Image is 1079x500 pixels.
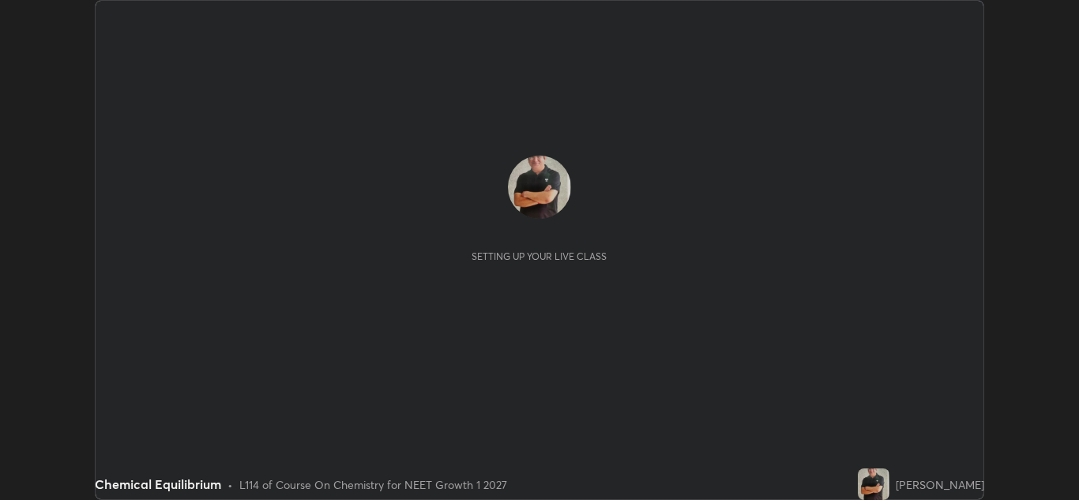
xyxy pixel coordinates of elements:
div: Setting up your live class [472,250,607,262]
div: Chemical Equilibrium [95,475,221,494]
img: e6ef48b7254d46eb90a707ca23a8ca9d.jpg [858,468,889,500]
div: • [227,476,233,493]
div: [PERSON_NAME] [896,476,984,493]
img: e6ef48b7254d46eb90a707ca23a8ca9d.jpg [508,156,571,219]
div: L114 of Course On Chemistry for NEET Growth 1 2027 [239,476,507,493]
